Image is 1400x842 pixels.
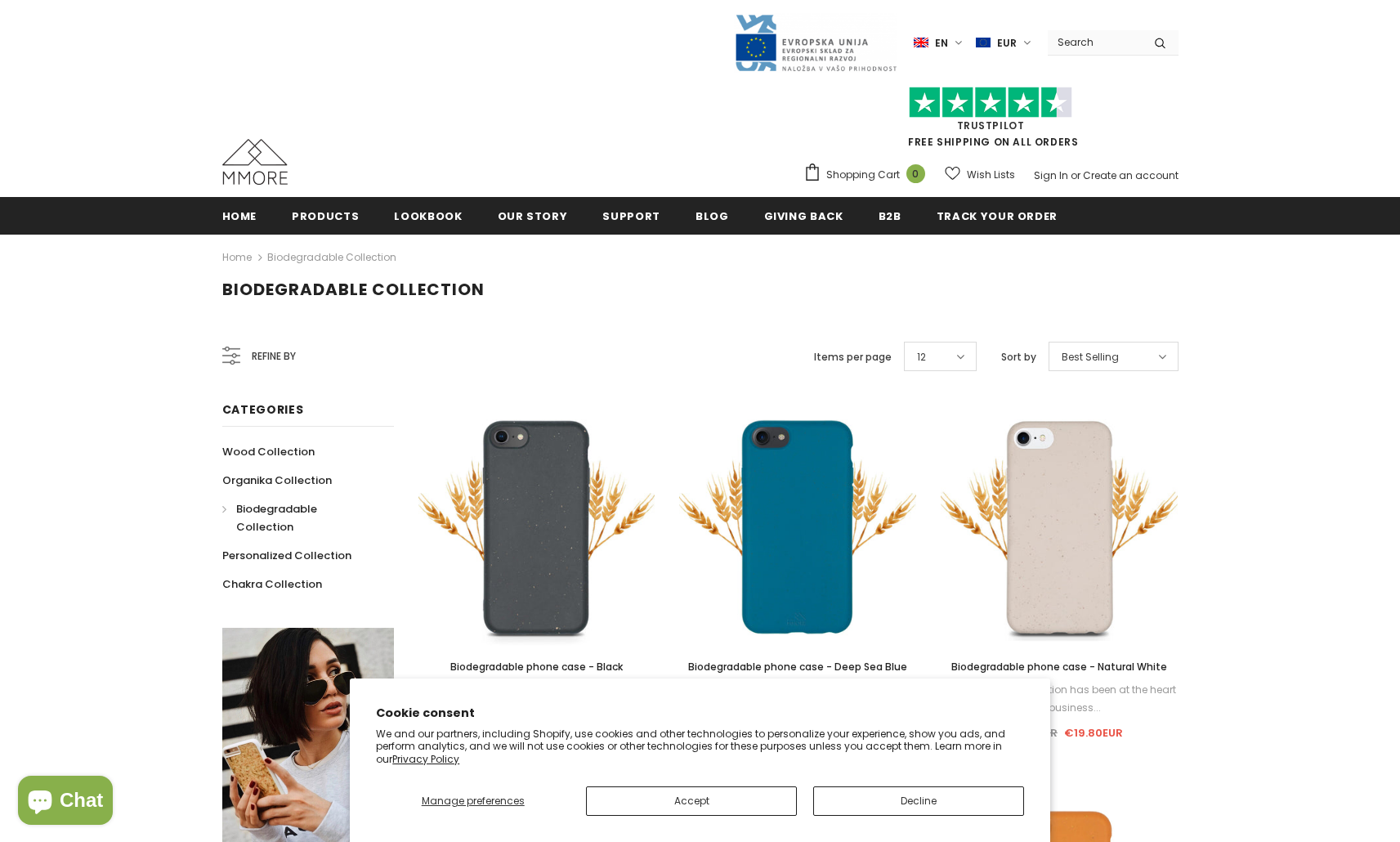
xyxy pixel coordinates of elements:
[879,208,901,224] span: B2B
[267,250,396,264] a: Biodegradable Collection
[996,725,1058,741] span: €26.90EUR
[498,197,568,234] a: Our Story
[1034,168,1068,182] a: Sign In
[1083,168,1179,182] a: Create an account
[879,197,901,234] a: B2B
[941,681,1178,717] div: Environmental protection has been at the heart of our business...
[222,278,485,301] span: Biodegradable Collection
[688,660,907,674] span: Biodegradable phone case - Deep Sea Blue
[222,466,332,495] a: Organika Collection
[764,208,843,224] span: Giving back
[696,197,729,234] a: Blog
[422,794,525,808] span: Manage preferences
[967,167,1015,183] span: Wish Lists
[1048,30,1142,54] input: Search Site
[734,35,897,49] a: Javni Razpis
[602,197,660,234] a: support
[803,163,933,187] a: Shopping Cart 0
[394,197,462,234] a: Lookbook
[914,36,928,50] img: i-lang-1.png
[764,197,843,234] a: Giving back
[376,728,1024,766] p: We and our partners, including Shopify, use cookies and other technologies to personalize your ex...
[222,548,351,563] span: Personalized Collection
[679,658,916,676] a: Biodegradable phone case - Deep Sea Blue
[450,660,623,674] span: Biodegradable phone case - Black
[906,164,925,183] span: 0
[222,139,288,185] img: MMORE Cases
[222,541,351,570] a: Personalized Collection
[826,167,900,183] span: Shopping Cart
[222,208,257,224] span: Home
[941,658,1178,676] a: Biodegradable phone case - Natural White
[1062,349,1119,365] span: Best Selling
[236,501,317,535] span: Biodegradable Collection
[909,87,1072,119] img: Trust Pilot Stars
[957,119,1025,132] a: Trustpilot
[222,570,322,598] a: Chakra Collection
[394,208,462,224] span: Lookbook
[222,437,315,466] a: Wood Collection
[222,495,376,541] a: Biodegradable Collection
[252,347,296,365] span: Refine by
[222,473,332,488] span: Organika Collection
[917,349,926,365] span: 12
[814,349,892,365] label: Items per page
[222,197,257,234] a: Home
[222,444,315,459] span: Wood Collection
[498,208,568,224] span: Our Story
[813,786,1024,816] button: Decline
[392,752,459,766] a: Privacy Policy
[1064,725,1123,741] span: €19.80EUR
[696,208,729,224] span: Blog
[222,401,304,418] span: Categories
[602,208,660,224] span: support
[586,786,797,816] button: Accept
[945,160,1015,189] a: Wish Lists
[376,705,1024,722] h2: Cookie consent
[222,248,252,267] a: Home
[937,208,1058,224] span: Track your order
[1071,168,1080,182] span: or
[1001,349,1036,365] label: Sort by
[222,576,322,592] span: Chakra Collection
[803,94,1179,149] span: FREE SHIPPING ON ALL ORDERS
[13,776,118,829] inbox-online-store-chat: Shopify online store chat
[951,660,1167,674] span: Biodegradable phone case - Natural White
[734,13,897,73] img: Javni Razpis
[376,786,570,816] button: Manage preferences
[997,35,1017,52] span: EUR
[292,197,359,234] a: Products
[292,208,359,224] span: Products
[935,35,948,52] span: en
[937,197,1058,234] a: Track your order
[418,658,655,676] a: Biodegradable phone case - Black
